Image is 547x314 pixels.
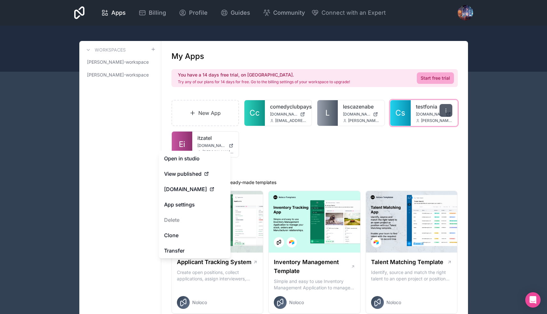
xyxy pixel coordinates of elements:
[202,149,234,155] span: [PERSON_NAME][EMAIL_ADDRESS][PERSON_NAME][DOMAIN_NAME]
[192,299,207,306] span: Noloco
[289,240,294,245] img: Airtable Logo
[149,8,166,17] span: Billing
[178,79,350,85] p: Try any of our plans for 14 days for free. Go to the billing settings of your workspace to upgrade!
[258,6,310,20] a: Community
[270,112,297,117] span: [DOMAIN_NAME]
[421,118,452,123] span: [PERSON_NAME][EMAIL_ADDRESS][PERSON_NAME][DOMAIN_NAME]
[343,103,379,110] a: lescazenabe
[275,118,306,123] span: [EMAIL_ADDRESS][DOMAIN_NAME]
[215,6,255,20] a: Guides
[197,134,234,142] a: itzatel
[311,8,386,17] button: Connect with an Expert
[321,8,386,17] span: Connect with an Expert
[179,139,185,149] span: Ei
[84,46,126,54] a: Workspaces
[177,269,258,282] p: Create open positions, collect applications, assign interviewers, centralise candidate feedback a...
[84,56,156,68] a: [PERSON_NAME]-workspace
[159,151,231,166] a: Open in studio
[270,103,306,110] a: comedyclubpaysbasque
[416,112,452,117] a: [DOMAIN_NAME]
[96,6,131,20] a: Apps
[289,299,304,306] span: Noloco
[244,100,265,126] a: Cc
[416,112,443,117] span: [DOMAIN_NAME]
[250,108,260,118] span: Cc
[159,212,231,228] button: Delete
[159,181,231,197] a: [DOMAIN_NAME]
[189,8,208,17] span: Profile
[178,72,350,78] h2: You have a 14 days free trial, on [GEOGRAPHIC_DATA].
[164,170,202,178] span: View published
[177,258,251,267] h1: Applicant Tracking System
[348,118,379,123] span: [PERSON_NAME][EMAIL_ADDRESS][PERSON_NAME][DOMAIN_NAME]
[171,168,458,178] h1: Templates
[270,112,306,117] a: [DOMAIN_NAME]
[197,143,234,148] a: [DOMAIN_NAME]
[159,197,231,212] a: App settings
[317,100,338,126] a: L
[95,47,126,53] h3: Workspaces
[159,166,231,181] a: View published
[371,258,443,267] h1: Talent Matching Template
[371,269,452,282] p: Identify, source and match the right talent to an open project or position with our Talent Matchi...
[84,69,156,81] a: [PERSON_NAME]-workspace
[171,51,204,61] h1: My Apps
[273,8,305,17] span: Community
[390,100,411,126] a: Cs
[87,59,149,65] span: [PERSON_NAME]-workspace
[417,72,454,84] a: Start free trial
[133,6,171,20] a: Billing
[174,6,213,20] a: Profile
[197,143,226,148] span: [DOMAIN_NAME]
[87,72,149,78] span: [PERSON_NAME]-workspace
[395,108,405,118] span: Cs
[111,8,126,17] span: Apps
[171,179,458,186] p: Get started with one of our ready-made templates
[159,228,231,243] a: Clone
[164,185,207,193] span: [DOMAIN_NAME]
[374,240,379,245] img: Airtable Logo
[172,132,192,157] a: Ei
[159,243,231,258] a: Transfer
[386,299,401,306] span: Noloco
[525,292,541,308] div: Open Intercom Messenger
[343,112,370,117] span: [DOMAIN_NAME]
[416,103,452,110] a: testfonia
[274,278,355,291] p: Simple and easy to use Inventory Management Application to manage your stock, orders and Manufact...
[171,100,239,126] a: New App
[231,8,250,17] span: Guides
[274,258,351,276] h1: Inventory Management Template
[325,108,330,118] span: L
[343,112,379,117] a: [DOMAIN_NAME]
